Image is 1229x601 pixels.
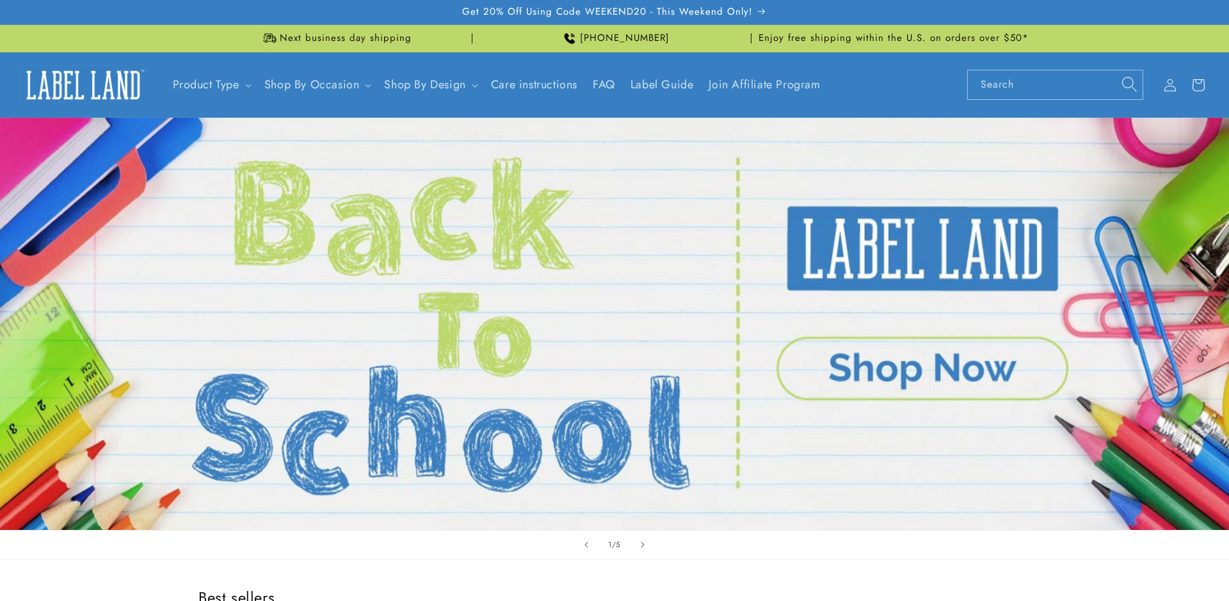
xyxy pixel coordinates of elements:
[580,32,670,45] span: [PHONE_NUMBER]
[19,65,147,105] img: Label Land
[483,70,585,100] a: Care instructions
[757,25,1031,52] div: Announcement
[15,60,152,109] a: Label Land
[701,70,828,100] a: Join Affiliate Program
[478,25,751,52] div: Announcement
[608,538,612,551] span: 1
[709,77,820,92] span: Join Affiliate Program
[165,70,257,100] summary: Product Type
[631,77,694,92] span: Label Guide
[612,538,616,551] span: /
[593,77,615,92] span: FAQ
[572,531,600,559] button: Previous slide
[264,77,360,92] span: Shop By Occasion
[173,76,239,93] a: Product Type
[491,77,577,92] span: Care instructions
[951,92,1216,543] iframe: Gorgias live chat window
[257,70,377,100] summary: Shop By Occasion
[585,70,623,100] a: FAQ
[1115,70,1143,98] button: Search
[462,6,753,19] span: Get 20% Off Using Code WEEKEND20 - This Weekend Only!
[623,70,702,100] a: Label Guide
[759,32,1029,45] span: Enjoy free shipping within the U.S. on orders over $50*
[629,531,657,559] button: Next slide
[198,25,472,52] div: Announcement
[384,76,465,93] a: Shop By Design
[280,32,412,45] span: Next business day shipping
[376,70,483,100] summary: Shop By Design
[616,538,621,551] span: 5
